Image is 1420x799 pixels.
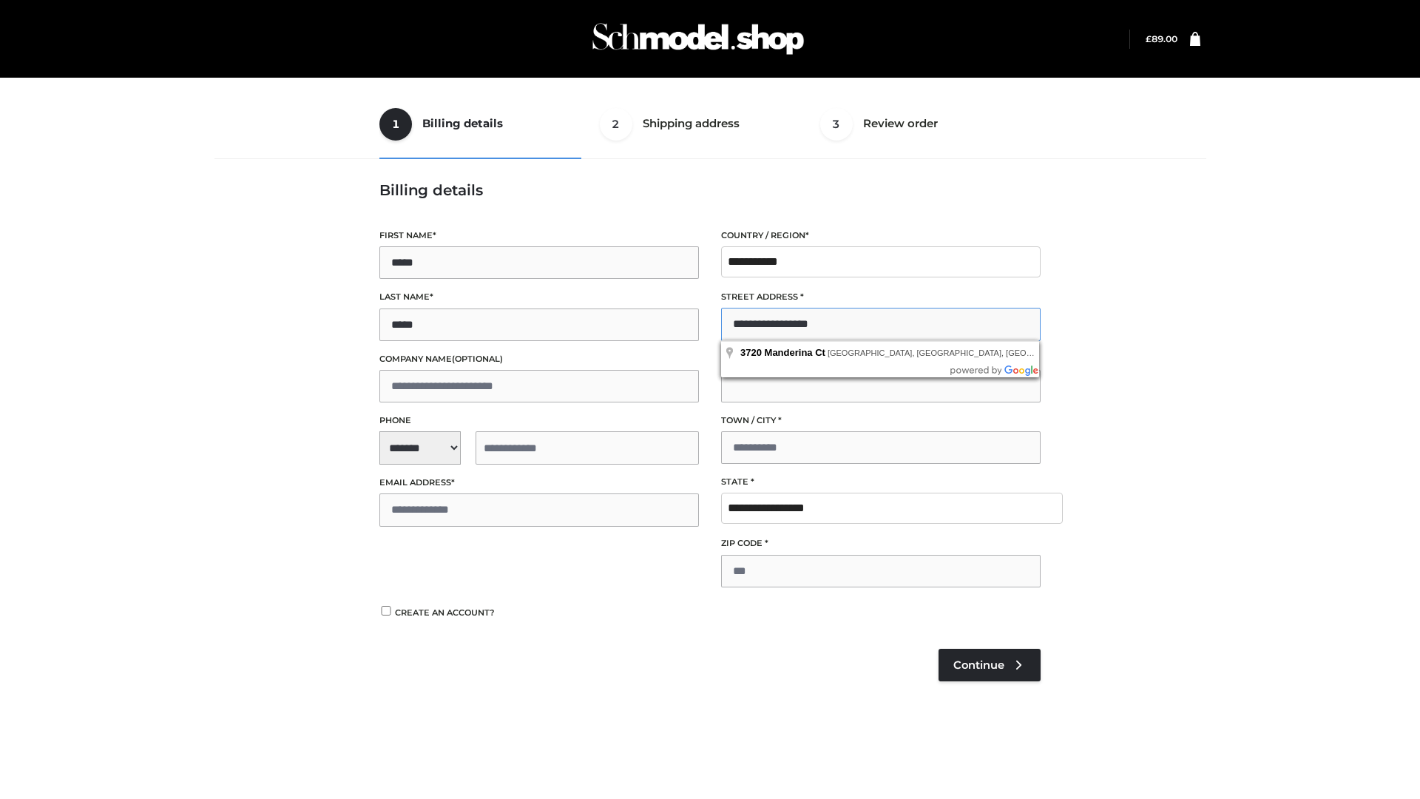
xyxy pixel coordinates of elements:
[953,658,1004,672] span: Continue
[379,414,699,428] label: Phone
[721,536,1041,550] label: ZIP Code
[1146,33,1177,44] a: £89.00
[379,352,699,366] label: Company name
[721,414,1041,428] label: Town / City
[721,229,1041,243] label: Country / Region
[721,475,1041,489] label: State
[740,347,762,358] span: 3720
[1146,33,1177,44] bdi: 89.00
[379,181,1041,199] h3: Billing details
[452,354,503,364] span: (optional)
[395,607,495,618] span: Create an account?
[721,290,1041,304] label: Street address
[939,649,1041,681] a: Continue
[379,229,699,243] label: First name
[587,10,809,68] img: Schmodel Admin 964
[765,347,825,358] span: Manderina Ct
[1146,33,1152,44] span: £
[379,290,699,304] label: Last name
[379,606,393,616] input: Create an account?
[379,476,699,490] label: Email address
[828,348,1091,357] span: [GEOGRAPHIC_DATA], [GEOGRAPHIC_DATA], [GEOGRAPHIC_DATA]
